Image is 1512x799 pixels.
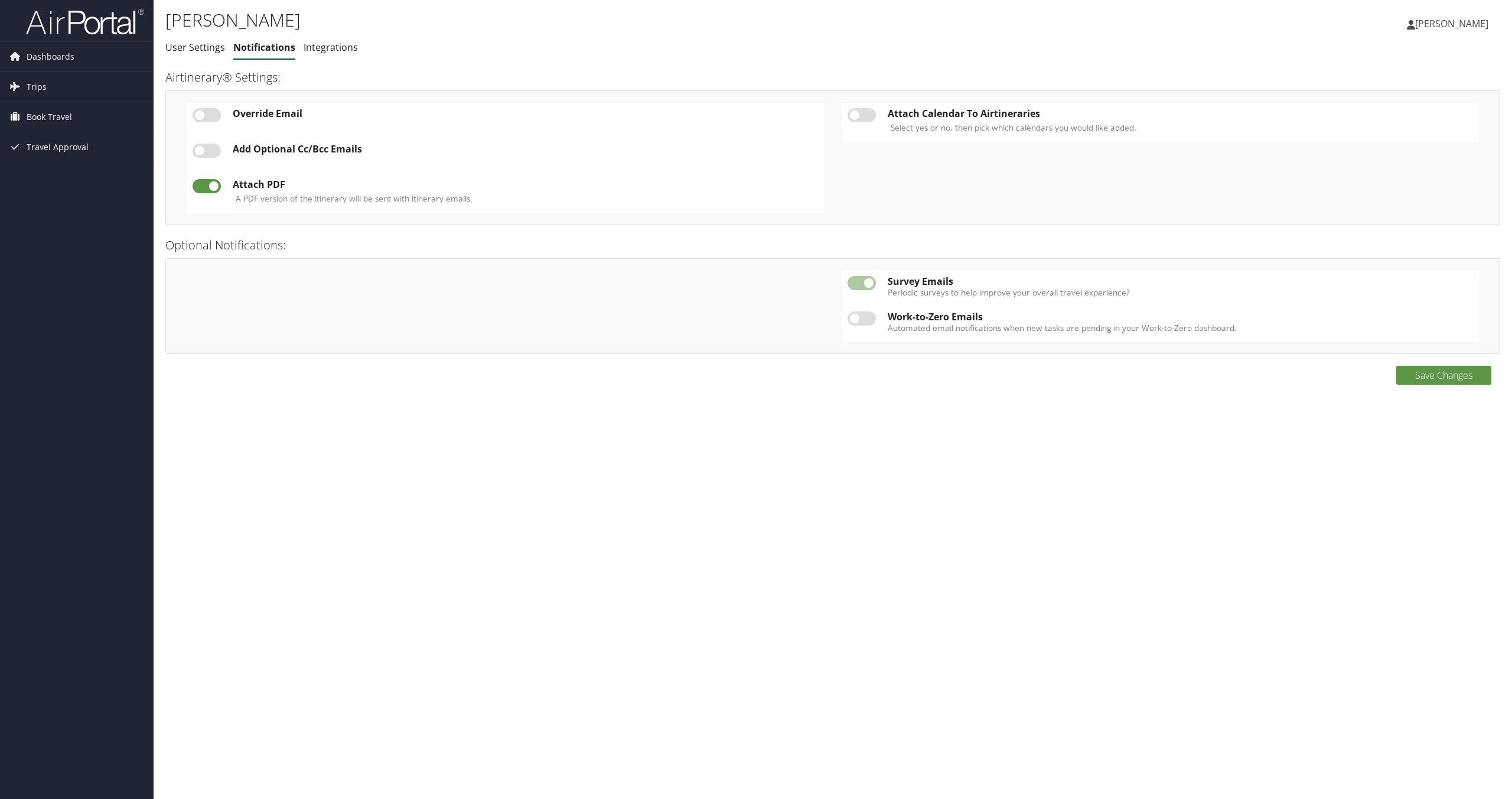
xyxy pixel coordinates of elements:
h3: Airtinerary® Settings: [165,69,1500,86]
h3: Optional Notifications: [165,237,1500,254]
label: Automated email notifications when new tasks are pending in your Work-to-Zero dashboard. [888,322,1473,334]
a: User Settings [165,41,225,54]
span: [PERSON_NAME] [1415,17,1488,30]
span: Dashboards [27,42,74,72]
a: Notifications [233,41,295,54]
span: Trips [27,72,47,102]
div: Work-to-Zero Emails [888,311,1473,322]
button: Save Changes [1396,366,1491,385]
span: Book Travel [27,102,72,132]
label: A PDF version of the itinerary will be sent with itinerary emails. [236,193,472,204]
div: Attach Calendar To Airtineraries [888,108,1473,119]
div: Attach PDF [233,179,818,190]
img: airportal-logo.png [26,8,144,35]
label: Select yes or no, then pick which calendars you would like added. [891,122,1136,134]
a: Integrations [304,41,358,54]
h1: [PERSON_NAME] [165,8,1055,33]
div: Override Email [233,108,818,119]
span: Travel Approval [27,132,89,162]
a: [PERSON_NAME] [1407,6,1500,41]
div: Add Optional Cc/Bcc Emails [233,144,818,154]
div: Survey Emails [888,276,1473,287]
label: Periodic surveys to help improve your overall travel experience? [888,287,1473,298]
